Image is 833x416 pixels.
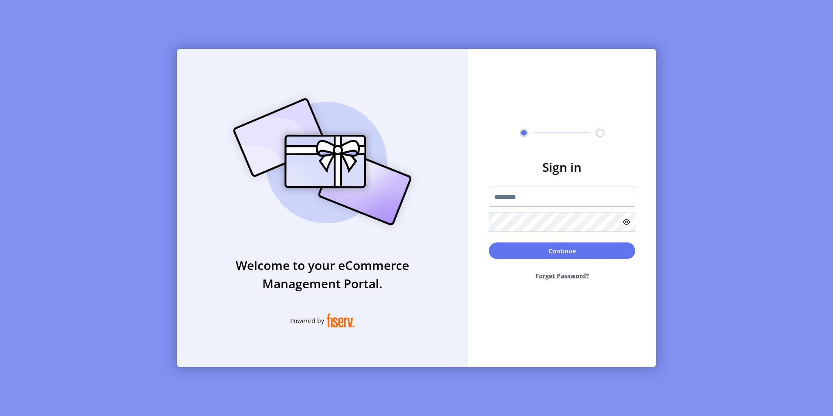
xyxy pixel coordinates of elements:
[290,316,324,325] span: Powered by
[489,242,635,259] button: Continue
[177,256,468,293] h3: Welcome to your eCommerce Management Portal.
[220,89,425,235] img: card_Illustration.svg
[489,158,635,176] h3: Sign in
[489,264,635,287] button: Forget Password?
